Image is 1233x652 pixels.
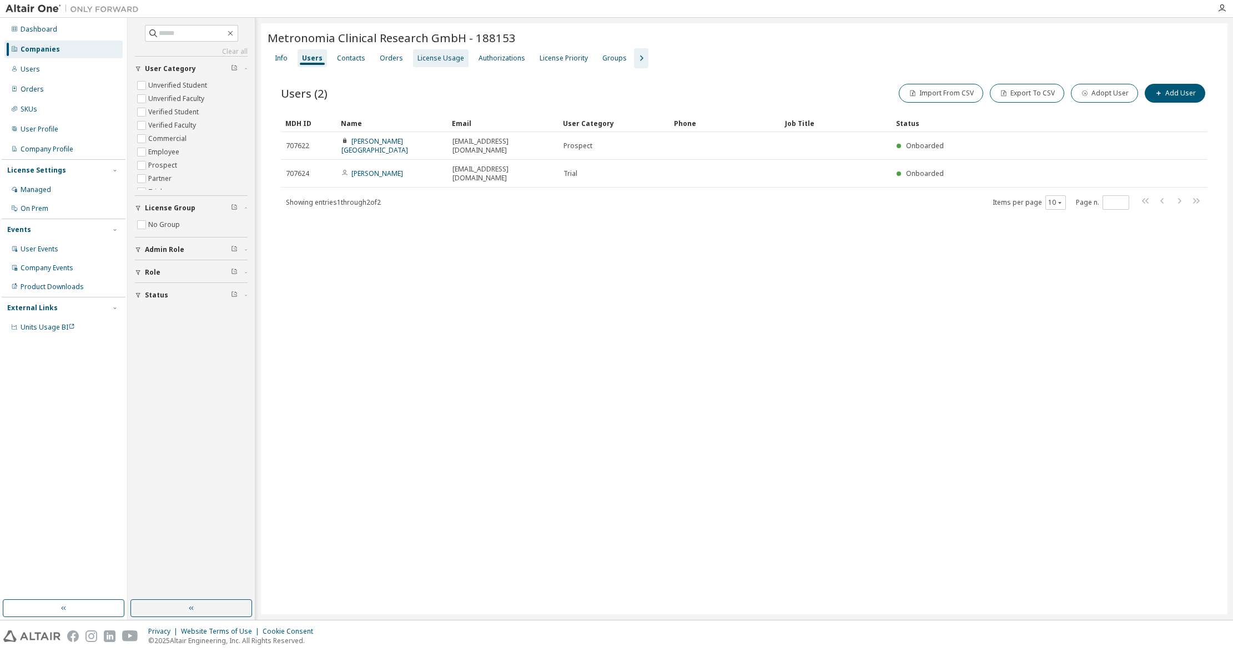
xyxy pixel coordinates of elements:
[21,85,44,94] div: Orders
[7,225,31,234] div: Events
[479,54,525,63] div: Authorizations
[452,165,553,183] span: [EMAIL_ADDRESS][DOMAIN_NAME]
[21,25,57,34] div: Dashboard
[563,169,577,178] span: Trial
[148,105,201,119] label: Verified Student
[21,204,48,213] div: On Prem
[148,92,207,105] label: Unverified Faculty
[148,172,174,185] label: Partner
[563,114,665,132] div: User Category
[231,64,238,73] span: Clear filter
[1076,195,1129,210] span: Page n.
[1145,84,1205,103] button: Add User
[148,636,320,645] p: © 2025 Altair Engineering, Inc. All Rights Reserved.
[7,166,66,175] div: License Settings
[21,322,75,332] span: Units Usage BI
[906,169,944,178] span: Onboarded
[906,141,944,150] span: Onboarded
[21,145,73,154] div: Company Profile
[21,245,58,254] div: User Events
[380,54,403,63] div: Orders
[231,245,238,254] span: Clear filter
[135,283,248,307] button: Status
[285,114,332,132] div: MDH ID
[417,54,464,63] div: License Usage
[896,114,1141,132] div: Status
[452,114,554,132] div: Email
[231,204,238,213] span: Clear filter
[263,627,320,636] div: Cookie Consent
[148,119,198,132] label: Verified Faculty
[67,630,79,642] img: facebook.svg
[337,54,365,63] div: Contacts
[1048,198,1063,207] button: 10
[602,54,627,63] div: Groups
[452,137,553,155] span: [EMAIL_ADDRESS][DOMAIN_NAME]
[148,79,209,92] label: Unverified Student
[135,237,248,262] button: Admin Role
[899,84,983,103] button: Import From CSV
[302,54,323,63] div: Users
[231,268,238,277] span: Clear filter
[148,185,164,199] label: Trial
[21,185,51,194] div: Managed
[275,54,288,63] div: Info
[148,145,182,159] label: Employee
[104,630,115,642] img: linkedin.svg
[148,159,179,172] label: Prospect
[122,630,138,642] img: youtube.svg
[21,105,37,114] div: SKUs
[1071,84,1138,103] button: Adopt User
[286,141,309,150] span: 707622
[21,264,73,272] div: Company Events
[286,198,381,207] span: Showing entries 1 through 2 of 2
[135,196,248,220] button: License Group
[145,245,184,254] span: Admin Role
[148,218,182,231] label: No Group
[135,57,248,81] button: User Category
[21,45,60,54] div: Companies
[231,291,238,300] span: Clear filter
[181,627,263,636] div: Website Terms of Use
[21,282,84,291] div: Product Downloads
[286,169,309,178] span: 707624
[993,195,1066,210] span: Items per page
[674,114,776,132] div: Phone
[135,260,248,285] button: Role
[540,54,588,63] div: License Priority
[351,169,403,178] a: [PERSON_NAME]
[341,114,443,132] div: Name
[148,132,189,145] label: Commercial
[785,114,887,132] div: Job Title
[3,630,61,642] img: altair_logo.svg
[21,65,40,74] div: Users
[268,30,516,46] span: Metronomia Clinical Research GmbH - 188153
[7,304,58,312] div: External Links
[145,268,160,277] span: Role
[135,47,248,56] a: Clear all
[990,84,1064,103] button: Export To CSV
[21,125,58,134] div: User Profile
[145,204,195,213] span: License Group
[145,291,168,300] span: Status
[341,137,408,155] a: [PERSON_NAME][GEOGRAPHIC_DATA]
[281,85,328,101] span: Users (2)
[85,630,97,642] img: instagram.svg
[148,627,181,636] div: Privacy
[563,141,592,150] span: Prospect
[6,3,144,14] img: Altair One
[145,64,196,73] span: User Category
